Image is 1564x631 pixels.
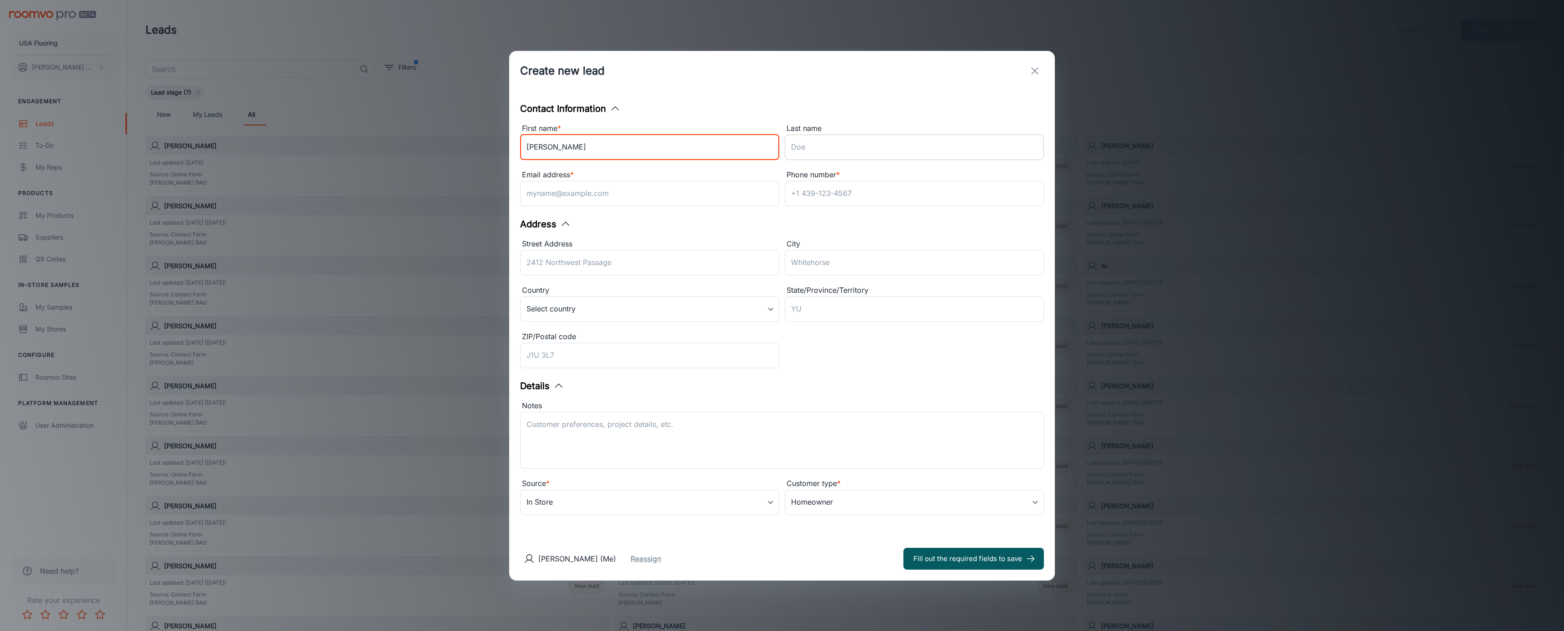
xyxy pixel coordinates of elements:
input: Whitehorse [785,250,1044,275]
div: Country [520,285,779,296]
button: Fill out the required fields to save [903,548,1044,570]
input: John [520,135,779,160]
div: In Store [520,490,779,515]
div: Source [520,478,779,490]
button: Reassign [631,553,661,564]
div: Email address [520,169,779,181]
button: Address [520,217,571,231]
div: Last name [785,123,1044,135]
input: Doe [785,135,1044,160]
div: Notes [520,400,1044,412]
input: myname@example.com [520,181,779,206]
div: ZIP/Postal code [520,331,779,343]
div: Phone number [785,169,1044,181]
button: Details [520,379,564,393]
input: YU [785,296,1044,322]
div: Select country [520,296,779,322]
div: First name [520,123,779,135]
button: Contact Information [520,102,621,115]
div: Street Address [520,238,779,250]
div: State/Province/Territory [785,285,1044,296]
input: +1 439-123-4567 [785,181,1044,206]
button: exit [1026,62,1044,80]
div: Customer type [785,478,1044,490]
input: 2412 Northwest Passage [520,250,779,275]
p: [PERSON_NAME] (Me) [538,553,616,564]
div: City [785,238,1044,250]
input: J1U 3L7 [520,343,779,368]
h1: Create new lead [520,63,605,79]
div: Homeowner [785,490,1044,515]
